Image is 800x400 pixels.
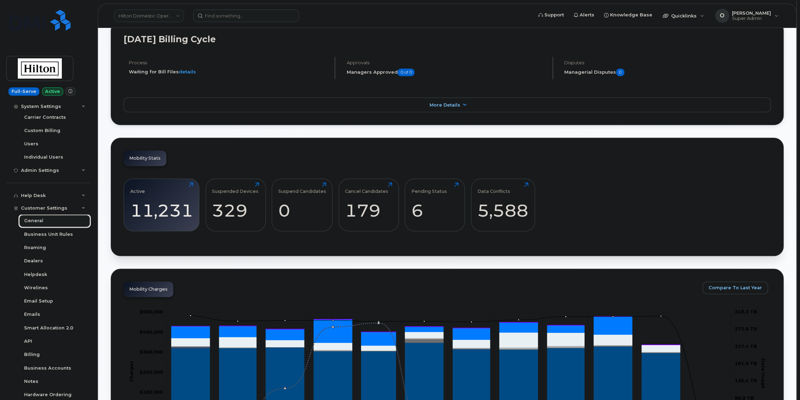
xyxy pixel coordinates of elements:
h4: Process [129,60,329,65]
span: Alerts [580,12,594,19]
a: Support [534,8,569,22]
div: Active [130,182,145,194]
button: Compare To Last Year [703,282,768,294]
tspan: $500,000 [140,309,163,314]
div: Data Conflicts [477,182,510,194]
tspan: 181.9 TB [735,361,757,366]
g: $0 [140,349,163,355]
h2: [DATE] Billing Cycle [124,34,771,44]
a: Pending Status6 [411,182,458,227]
h5: Managerial Disputes [564,68,771,76]
span: Quicklinks [671,13,697,19]
a: Cancel Candidates179 [345,182,392,227]
h4: Disputes [564,60,771,65]
div: Pending Status [411,182,447,194]
div: Suspended Devices [212,182,258,194]
span: O [720,12,725,20]
tspan: $300,000 [140,349,163,355]
div: 11,231 [130,200,193,221]
h4: Approvals [346,60,546,65]
tspan: Data Usage [760,358,766,388]
iframe: Messenger Launcher [770,370,795,395]
tspan: 318.3 TB [735,309,757,314]
a: Data Conflicts5,588 [477,182,528,227]
tspan: Charges [129,361,134,382]
span: Support [544,12,564,19]
span: 0 [616,68,624,76]
div: 0 [278,200,326,221]
a: Hilton Domestic Operating Company Inc [114,9,184,22]
span: More Details [430,102,460,108]
h5: Managers Approved [346,68,546,76]
input: Find something... [193,9,299,22]
div: 5,588 [477,200,528,221]
div: Quicklinks [658,9,709,23]
a: Knowledge Base [599,8,657,22]
tspan: 136.4 TB [735,378,757,383]
g: $0 [140,329,163,334]
span: Compare To Last Year [709,284,762,291]
tspan: 227.4 TB [735,343,757,349]
span: [PERSON_NAME] [732,10,771,16]
tspan: $100,000 [140,389,163,395]
span: Knowledge Base [610,12,652,19]
a: Suspend Candidates0 [278,182,326,227]
a: details [179,69,196,74]
g: $0 [140,369,163,374]
li: Waiting for Bill Files [129,68,329,75]
div: Cancel Candidates [345,182,388,194]
div: Oleg [710,9,783,23]
tspan: $400,000 [140,329,163,334]
div: Suspend Candidates [278,182,326,194]
tspan: 272.8 TB [735,326,757,332]
g: $0 [140,309,163,314]
a: Active11,231 [130,182,193,227]
g: $0 [140,389,163,395]
span: 0 of 0 [397,68,414,76]
a: Suspended Devices329 [212,182,259,227]
tspan: $200,000 [140,369,163,374]
div: 179 [345,200,392,221]
a: Alerts [569,8,599,22]
div: 329 [212,200,259,221]
div: 6 [411,200,458,221]
span: Super Admin [732,16,771,21]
